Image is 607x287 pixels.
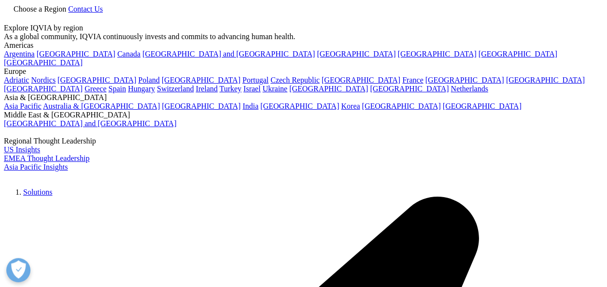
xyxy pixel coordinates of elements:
[162,102,240,110] a: [GEOGRAPHIC_DATA]
[4,41,603,50] div: Americas
[142,50,315,58] a: [GEOGRAPHIC_DATA] and [GEOGRAPHIC_DATA]
[451,85,488,93] a: Netherlands
[243,85,261,93] a: Israel
[362,102,440,110] a: [GEOGRAPHIC_DATA]
[4,67,603,76] div: Europe
[57,76,136,84] a: [GEOGRAPHIC_DATA]
[317,50,395,58] a: [GEOGRAPHIC_DATA]
[68,5,103,13] a: Contact Us
[4,163,68,171] a: Asia Pacific Insights
[4,24,603,32] div: Explore IQVIA by region
[4,154,89,162] a: EMEA Thought Leadership
[443,102,522,110] a: [GEOGRAPHIC_DATA]
[4,50,35,58] a: Argentina
[397,50,476,58] a: [GEOGRAPHIC_DATA]
[14,5,66,13] span: Choose a Region
[196,85,217,93] a: Ireland
[31,76,56,84] a: Nordics
[322,76,400,84] a: [GEOGRAPHIC_DATA]
[263,85,288,93] a: Ukraine
[4,145,40,154] a: US Insights
[270,76,320,84] a: Czech Republic
[85,85,106,93] a: Greece
[260,102,339,110] a: [GEOGRAPHIC_DATA]
[370,85,449,93] a: [GEOGRAPHIC_DATA]
[4,85,83,93] a: [GEOGRAPHIC_DATA]
[219,85,241,93] a: Turkey
[162,76,240,84] a: [GEOGRAPHIC_DATA]
[4,58,83,67] a: [GEOGRAPHIC_DATA]
[157,85,194,93] a: Switzerland
[4,93,603,102] div: Asia & [GEOGRAPHIC_DATA]
[289,85,368,93] a: [GEOGRAPHIC_DATA]
[108,85,126,93] a: Spain
[4,76,29,84] a: Adriatic
[4,102,42,110] a: Asia Pacific
[128,85,155,93] a: Hungary
[341,102,360,110] a: Korea
[4,137,603,145] div: Regional Thought Leadership
[242,76,268,84] a: Portugal
[4,119,176,128] a: [GEOGRAPHIC_DATA] and [GEOGRAPHIC_DATA]
[6,258,30,282] button: Open Preferences
[402,76,423,84] a: France
[4,111,603,119] div: Middle East & [GEOGRAPHIC_DATA]
[425,76,504,84] a: [GEOGRAPHIC_DATA]
[506,76,585,84] a: [GEOGRAPHIC_DATA]
[117,50,141,58] a: Canada
[242,102,258,110] a: India
[138,76,159,84] a: Poland
[37,50,115,58] a: [GEOGRAPHIC_DATA]
[4,32,603,41] div: As a global community, IQVIA continuously invests and commits to advancing human health.
[479,50,557,58] a: [GEOGRAPHIC_DATA]
[43,102,160,110] a: Australia & [GEOGRAPHIC_DATA]
[23,188,52,196] a: Solutions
